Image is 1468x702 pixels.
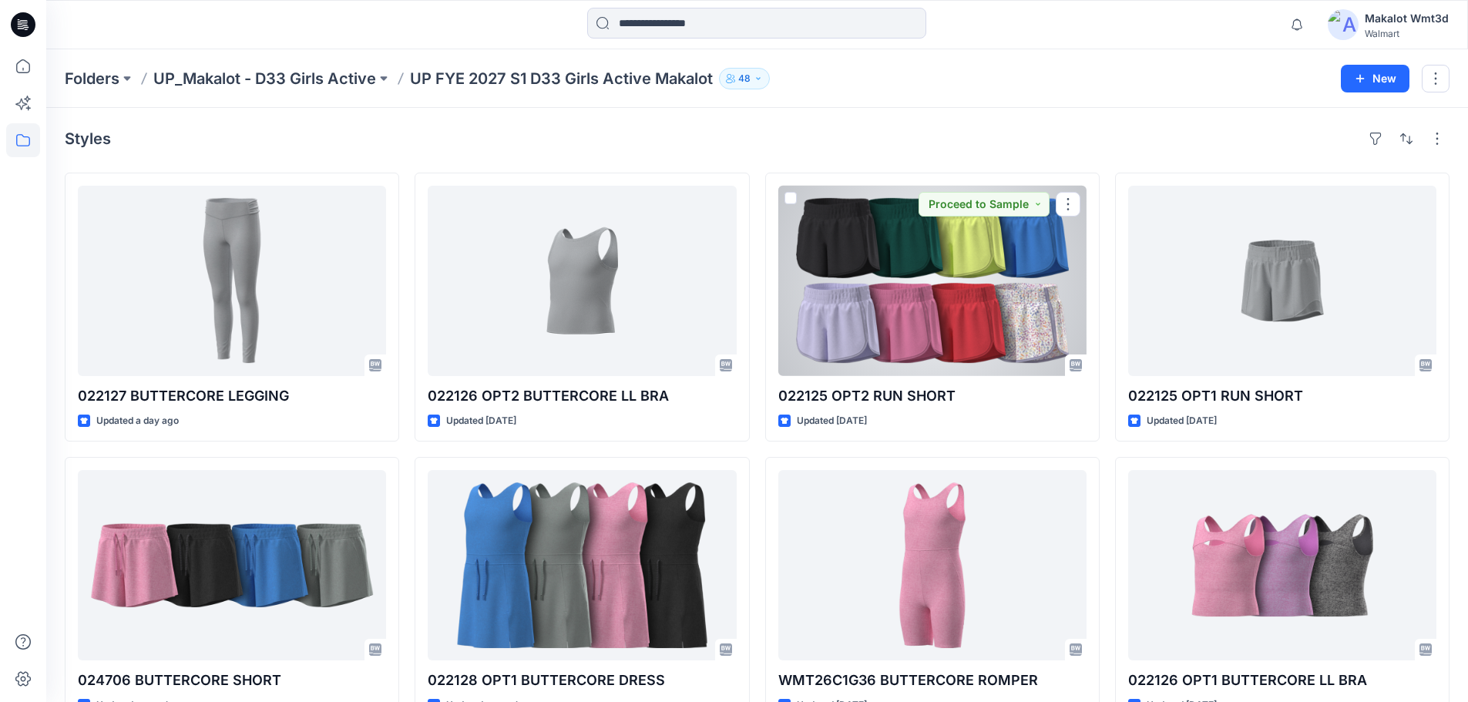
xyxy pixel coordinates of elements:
div: Walmart [1365,28,1449,39]
p: WMT26C1G36 BUTTERCORE ROMPER [778,670,1087,691]
a: 022126 OPT1 BUTTERCORE LL BRA [1128,470,1436,660]
a: 022125 OPT2 RUN SHORT [778,186,1087,376]
div: Makalot Wmt3d [1365,9,1449,28]
p: Updated a day ago [96,413,179,429]
p: UP FYE 2027 S1 D33 Girls Active Makalot [410,68,713,89]
p: Updated [DATE] [446,413,516,429]
a: 024706 BUTTERCORE SHORT [78,470,386,660]
p: 024706 BUTTERCORE SHORT [78,670,386,691]
p: Updated [DATE] [1147,413,1217,429]
a: 022128 OPT1 BUTTERCORE DRESS [428,470,736,660]
p: 022128 OPT1 BUTTERCORE DRESS [428,670,736,691]
button: 48 [719,68,770,89]
a: Folders [65,68,119,89]
a: 022126 OPT2 BUTTERCORE LL BRA [428,186,736,376]
img: avatar [1328,9,1359,40]
a: 022125 OPT1 RUN SHORT [1128,186,1436,376]
p: 48 [738,70,751,87]
p: 022125 OPT2 RUN SHORT [778,385,1087,407]
h4: Styles [65,129,111,148]
p: 022125 OPT1 RUN SHORT [1128,385,1436,407]
button: New [1341,65,1409,92]
p: 022126 OPT2 BUTTERCORE LL BRA [428,385,736,407]
p: 022126 OPT1 BUTTERCORE LL BRA [1128,670,1436,691]
a: WMT26C1G36 BUTTERCORE ROMPER [778,470,1087,660]
a: 022127 BUTTERCORE LEGGING [78,186,386,376]
a: UP_Makalot - D33 Girls Active [153,68,376,89]
p: Updated [DATE] [797,413,867,429]
p: 022127 BUTTERCORE LEGGING [78,385,386,407]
